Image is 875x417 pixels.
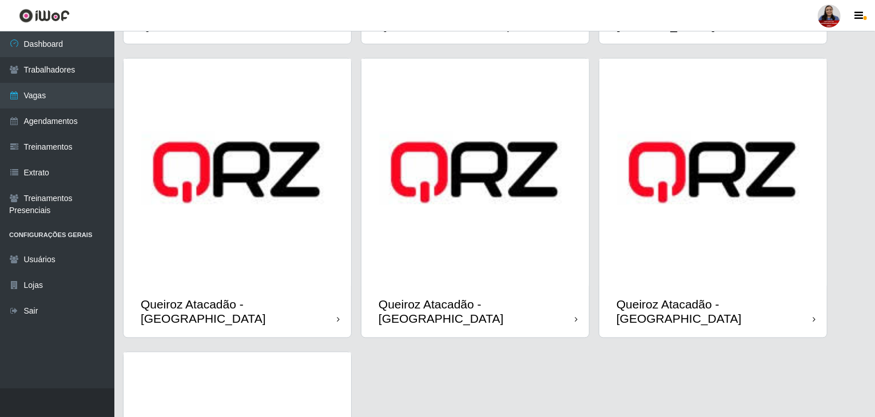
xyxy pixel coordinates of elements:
a: Queiroz Atacadão - [GEOGRAPHIC_DATA] [124,59,351,338]
img: cardImg [124,59,351,286]
div: Queiroz Atacadão - [GEOGRAPHIC_DATA] [379,298,575,326]
img: cardImg [361,59,589,286]
div: Queiroz Atacadão - [GEOGRAPHIC_DATA] [141,298,337,326]
a: Queiroz Atacadão - [GEOGRAPHIC_DATA] [361,59,589,338]
a: Queiroz Atacadão - [GEOGRAPHIC_DATA] [599,59,827,338]
img: cardImg [599,59,827,286]
img: CoreUI Logo [19,9,70,23]
div: Queiroz Atacadão - [GEOGRAPHIC_DATA] [617,298,813,326]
